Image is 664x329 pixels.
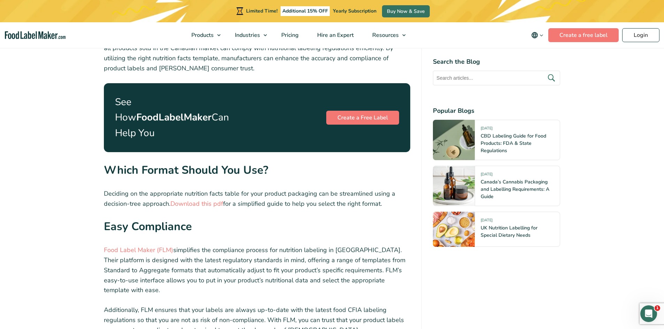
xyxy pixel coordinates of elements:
[115,94,236,141] p: See How Can Help You
[382,5,430,17] a: Buy Now & Save
[481,225,537,238] a: UK Nutrition Labelling for Special Dietary Needs
[363,22,409,48] a: Resources
[226,22,270,48] a: Industries
[189,31,214,39] span: Products
[433,106,560,116] h4: Popular Blogs
[433,57,560,66] h4: Search the Blog
[104,33,411,73] p: Each of these templates is designed to cater to specific packaging and informational needs, ensur...
[481,218,493,226] span: [DATE]
[370,31,399,39] span: Resources
[481,179,549,200] a: Canada’s Cannabis Packaging and Labelling Requirements: A Guide
[481,126,493,134] span: [DATE]
[281,6,330,16] span: Additional 15% OFF
[104,189,411,209] p: Deciding on the appropriate nutrition facts table for your product packaging can be streamlined u...
[326,111,399,125] a: Create a Free Label
[136,111,212,124] strong: FoodLabelMaker
[279,31,299,39] span: Pricing
[104,219,192,234] strong: Easy Compliance
[622,28,659,42] a: Login
[481,133,546,154] a: CBD Labeling Guide for Food Products: FDA & State Regulations
[308,22,361,48] a: Hire an Expert
[104,163,268,178] strong: Which Format Should You Use?
[333,8,376,14] span: Yearly Subscription
[655,305,660,311] span: 1
[246,8,277,14] span: Limited Time!
[104,246,173,254] a: Food Label Maker (FLM)
[170,199,223,208] a: Download this pdf
[481,172,493,180] span: [DATE]
[548,28,619,42] a: Create a free label
[233,31,261,39] span: Industries
[104,245,411,295] p: simplifies the compliance process for nutrition labeling in [GEOGRAPHIC_DATA]. Their platform is ...
[315,31,354,39] span: Hire an Expert
[182,22,224,48] a: Products
[433,71,560,85] input: Search articles...
[272,22,306,48] a: Pricing
[640,305,657,322] iframe: Intercom live chat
